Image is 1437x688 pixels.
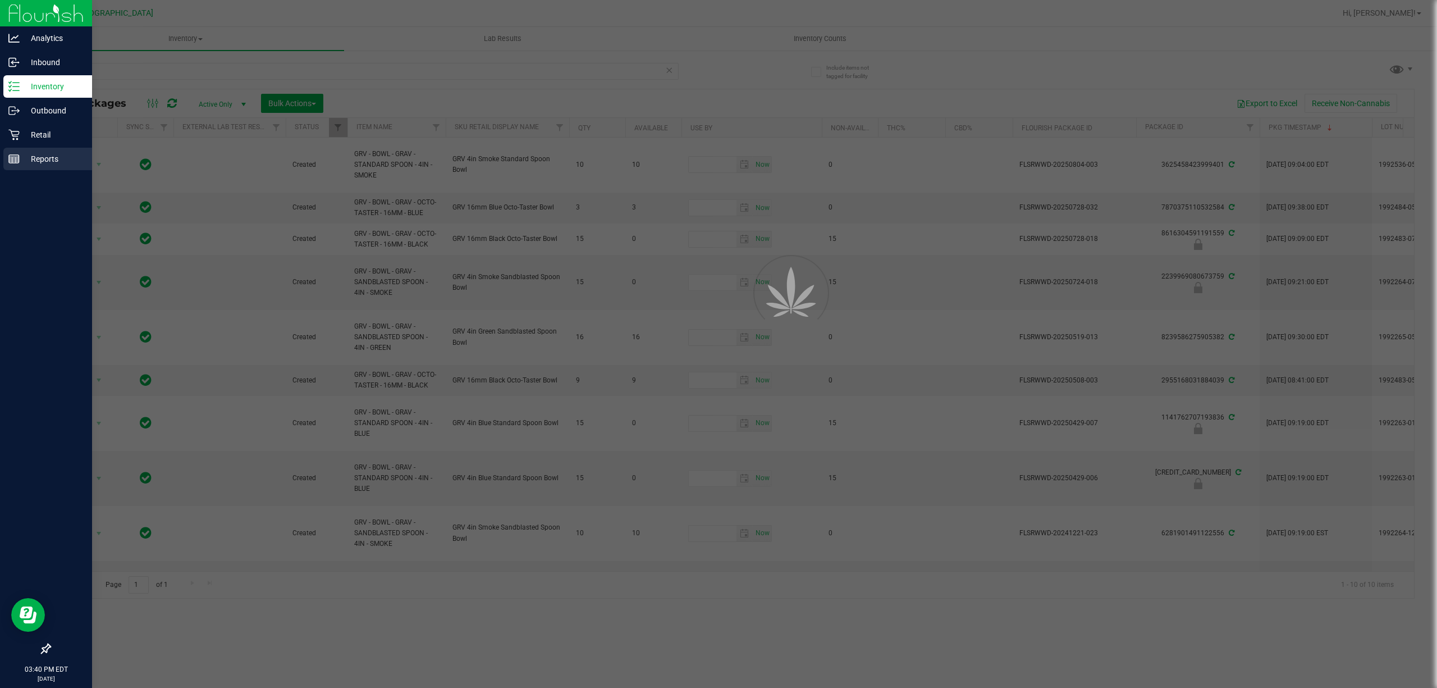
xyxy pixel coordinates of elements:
[20,152,87,166] p: Reports
[20,104,87,117] p: Outbound
[20,56,87,69] p: Inbound
[8,105,20,116] inline-svg: Outbound
[8,153,20,165] inline-svg: Reports
[11,598,45,632] iframe: Resource center
[8,129,20,140] inline-svg: Retail
[8,81,20,92] inline-svg: Inventory
[20,80,87,93] p: Inventory
[8,57,20,68] inline-svg: Inbound
[5,675,87,683] p: [DATE]
[8,33,20,44] inline-svg: Analytics
[20,128,87,142] p: Retail
[5,664,87,675] p: 03:40 PM EDT
[20,31,87,45] p: Analytics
